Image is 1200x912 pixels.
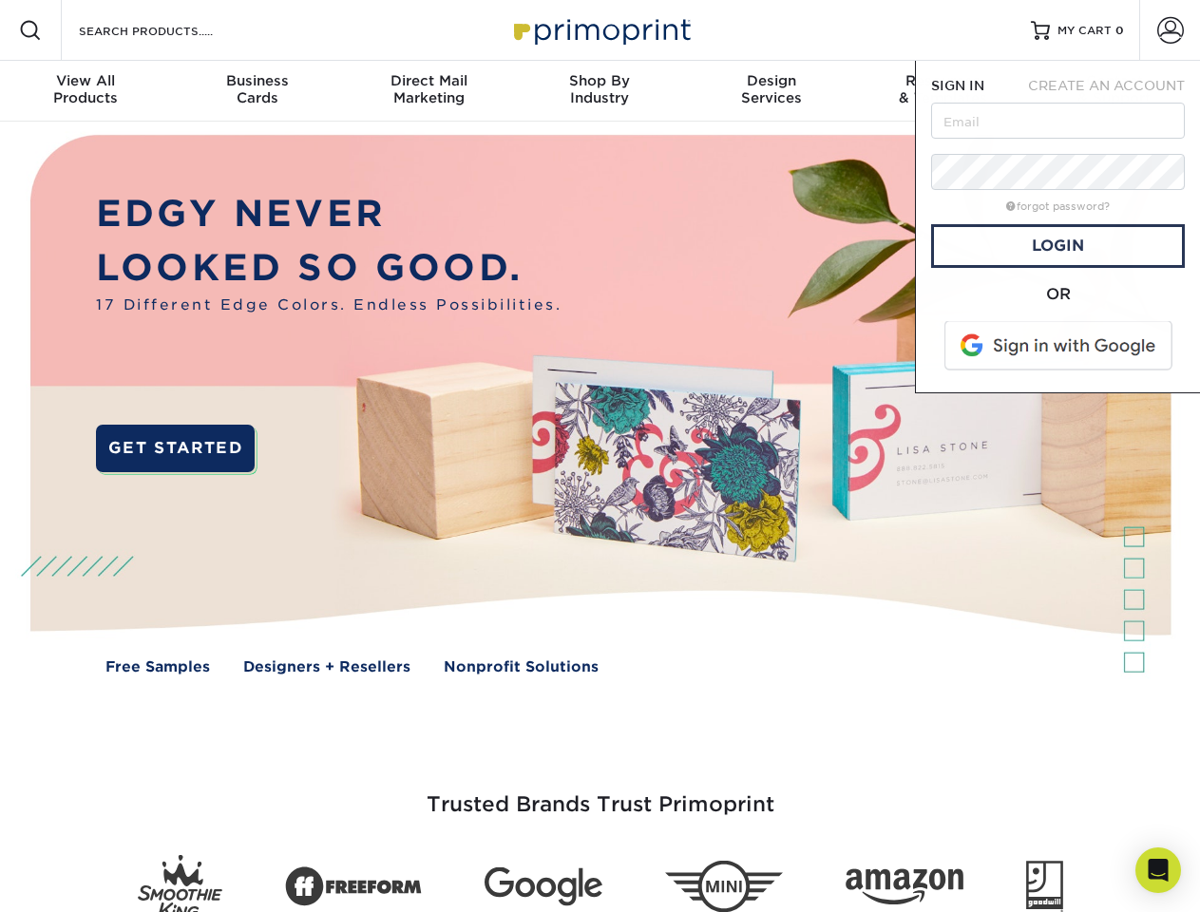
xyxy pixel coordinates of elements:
img: Goodwill [1026,861,1063,912]
input: Email [931,103,1185,139]
a: DesignServices [686,61,857,122]
span: Business [171,72,342,89]
img: Google [485,867,602,906]
span: CREATE AN ACCOUNT [1028,78,1185,93]
div: Cards [171,72,342,106]
div: OR [931,283,1185,306]
a: BusinessCards [171,61,342,122]
div: Open Intercom Messenger [1135,847,1181,893]
img: Amazon [846,869,963,905]
h3: Trusted Brands Trust Primoprint [45,747,1156,840]
span: MY CART [1057,23,1112,39]
a: Resources& Templates [857,61,1028,122]
a: forgot password? [1006,200,1110,213]
span: 17 Different Edge Colors. Endless Possibilities. [96,294,562,316]
input: SEARCH PRODUCTS..... [77,19,262,42]
span: Shop By [514,72,685,89]
p: LOOKED SO GOOD. [96,241,562,295]
a: Free Samples [105,656,210,678]
span: Resources [857,72,1028,89]
a: Nonprofit Solutions [444,656,599,678]
span: SIGN IN [931,78,984,93]
div: Services [686,72,857,106]
div: & Templates [857,72,1028,106]
img: Primoprint [505,9,695,50]
p: EDGY NEVER [96,187,562,241]
div: Industry [514,72,685,106]
span: Direct Mail [343,72,514,89]
a: GET STARTED [96,425,255,472]
a: Direct MailMarketing [343,61,514,122]
div: Marketing [343,72,514,106]
span: Design [686,72,857,89]
a: Shop ByIndustry [514,61,685,122]
a: Designers + Resellers [243,656,410,678]
span: 0 [1115,24,1124,37]
a: Login [931,224,1185,268]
